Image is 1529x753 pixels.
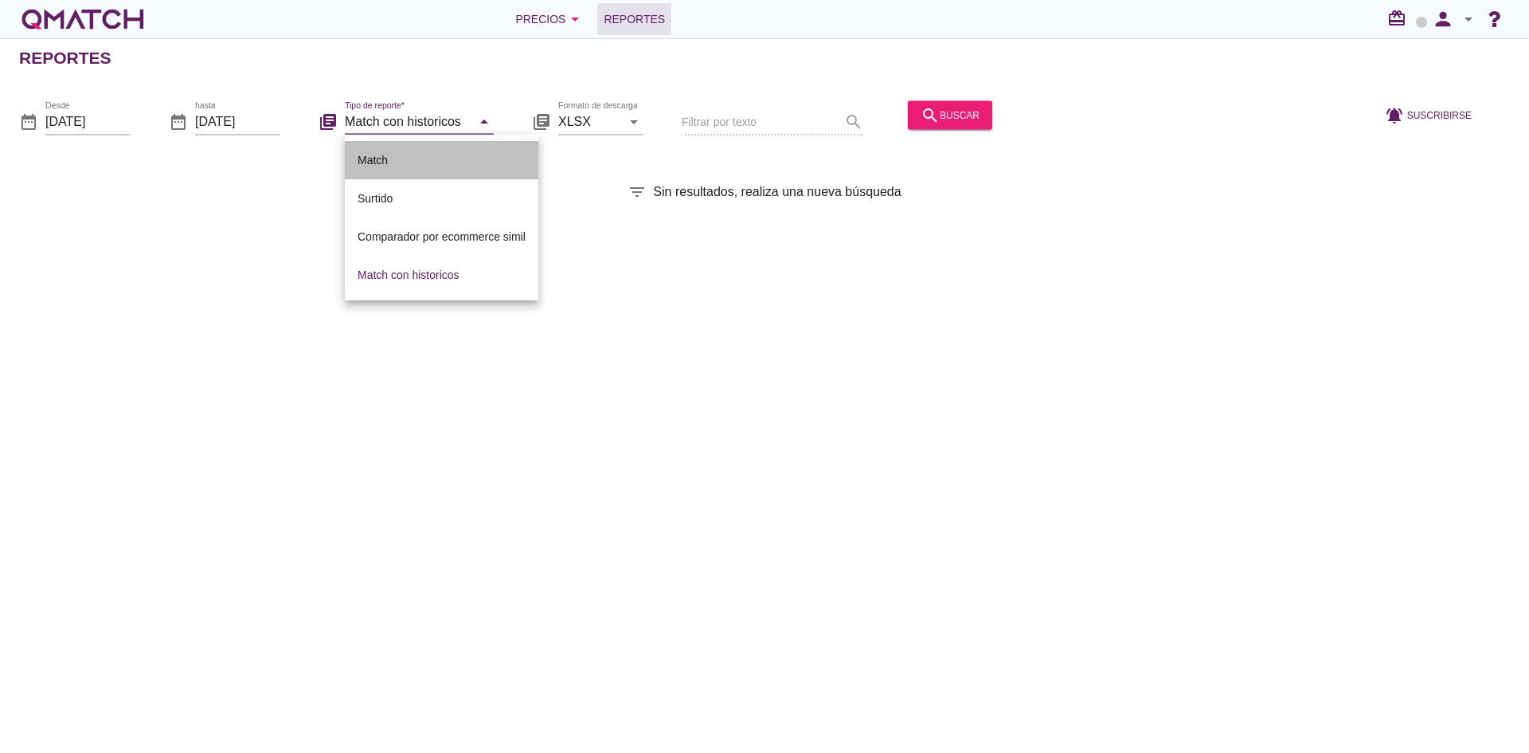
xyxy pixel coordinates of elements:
i: arrow_drop_down [565,10,585,29]
h2: Reportes [19,45,111,71]
div: buscar [921,105,980,124]
div: Comparador por ecommerce simil [358,227,526,246]
button: Precios [502,3,597,35]
a: Reportes [597,3,671,35]
a: white-qmatch-logo [19,3,147,35]
i: arrow_drop_down [475,112,494,131]
i: library_books [532,112,551,131]
i: notifications_active [1385,105,1407,124]
div: Surtido [358,189,526,208]
input: hasta [195,108,280,134]
span: Suscribirse [1407,108,1472,122]
div: Match [358,151,526,170]
input: Formato de descarga [558,108,621,134]
i: date_range [19,112,38,131]
div: Precios [515,10,585,29]
div: Match con historicos [358,265,526,284]
span: Sin resultados, realiza una nueva búsqueda [653,182,901,202]
button: buscar [908,100,992,129]
i: person [1427,8,1459,30]
input: Tipo de reporte* [345,108,471,134]
i: arrow_drop_down [1459,10,1478,29]
i: filter_list [628,182,647,202]
span: Reportes [604,10,665,29]
i: redeem [1387,9,1413,28]
button: Suscribirse [1372,100,1484,129]
input: Desde [45,108,131,134]
i: date_range [169,112,188,131]
i: search [921,105,940,124]
i: library_books [319,112,338,131]
i: arrow_drop_down [624,112,643,131]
